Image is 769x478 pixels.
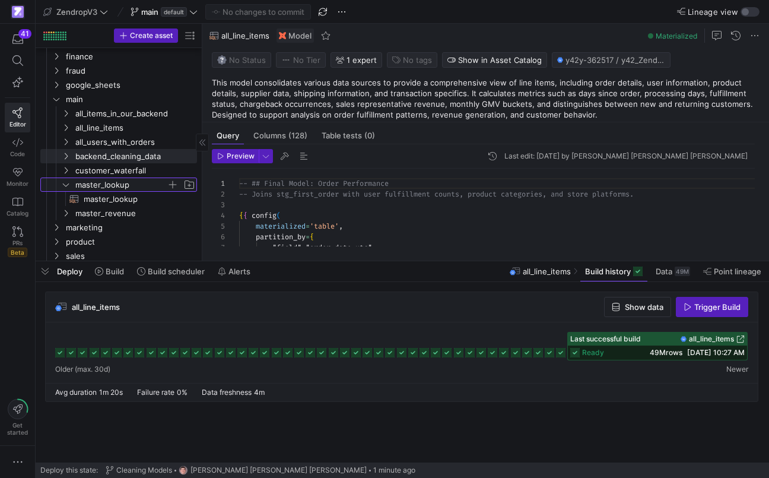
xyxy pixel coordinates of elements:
span: Create asset [130,31,173,40]
span: sales [66,249,195,263]
span: PRs [12,239,23,246]
div: Press SPACE to select this row. [40,235,197,249]
span: { [239,211,243,220]
div: 3 [212,200,225,210]
span: Catalog [7,210,28,217]
span: Materialized [656,31,697,40]
button: Trigger Build [676,297,748,317]
span: Point lineage [714,267,761,276]
div: 41 [18,29,31,39]
span: Query [217,132,239,140]
span: { [310,232,314,242]
img: undefined [279,32,286,39]
div: Press SPACE to select this row. [40,220,197,235]
img: No tier [281,55,291,65]
span: Beta [8,248,27,257]
span: Failure rate [137,388,174,397]
span: Build scheduler [148,267,205,276]
span: 1 minute ago [373,466,415,474]
span: Cleaning Models [116,466,172,474]
span: Table tests [322,132,375,140]
span: 'table' [310,221,339,231]
span: Newer [726,365,748,373]
button: No tags [387,52,437,68]
span: master_lookup​​​​​​​​​​ [84,192,183,206]
div: 1 [212,178,225,189]
button: Build [90,261,129,281]
span: finance [66,50,195,64]
div: Last edit: [DATE] by [PERSON_NAME] [PERSON_NAME] [PERSON_NAME] [504,152,748,160]
span: Older (max. 30d) [55,365,110,373]
div: Press SPACE to select this row. [40,106,197,121]
span: 49M rows [650,348,682,357]
button: Alerts [212,261,256,281]
span: Columns [253,132,307,140]
span: , [372,243,376,252]
img: No status [217,55,227,65]
button: Create asset [114,29,178,43]
button: Cleaning Modelshttps://storage.googleapis.com/y42-prod-data-exchange/images/G2kHvxVlt02YItTmblwfh... [103,463,418,478]
a: Code [5,132,30,162]
button: Last successful buildall_line_itemsready49Mrows[DATE] 10:27 AM [567,332,748,360]
span: { [243,211,247,220]
button: y42y-362517 / y42_ZendropV3_main / all_line_items [552,52,671,68]
span: all_line_items [689,335,734,343]
img: https://storage.googleapis.com/y42-prod-data-exchange/images/qZXOSqkTtPuVcXVzF40oUlM07HVTwZXfPK0U... [12,6,24,18]
span: default [161,7,187,17]
span: ZendropV3 [56,7,97,17]
span: (128) [288,132,307,140]
span: all_items_in_our_backend [75,107,195,121]
span: nts, product categories, and store platforms. [447,189,634,199]
span: : [301,243,306,252]
img: https://storage.googleapis.com/y42-prod-data-exchange/images/G2kHvxVlt02YItTmblwfhPy4mK5SfUxFU6Tr... [179,466,188,475]
span: customer_waterfall [75,164,195,178]
div: Press SPACE to select this row. [40,163,197,178]
div: Press SPACE to select this row. [40,249,197,263]
button: 41 [5,29,30,50]
span: Build history [585,267,631,276]
span: master_lookup [75,178,167,192]
span: [DATE] 10:27 AM [687,348,745,357]
button: 1 expert [331,52,382,68]
a: Editor [5,103,30,132]
div: Press SPACE to select this row. [40,92,197,106]
span: = [306,232,310,242]
span: Data [656,267,672,276]
div: 49M [675,267,690,276]
div: Press SPACE to select this row. [40,64,197,78]
span: No Tier [281,55,320,65]
span: Trigger Build [694,302,741,312]
span: 0% [177,388,188,397]
span: Deploy [57,267,82,276]
span: main [141,7,158,17]
span: all_line_items [75,121,195,135]
span: product [66,235,195,249]
span: all_line_items [523,267,571,276]
span: Show in Asset Catalog [458,55,542,65]
span: Code [10,150,25,157]
button: ZendropV3 [40,4,111,20]
span: "order_date_utc" [306,243,372,252]
span: -- Joins stg_first_order with user fulfillment cou [239,189,447,199]
div: Press SPACE to select this row. [40,49,197,64]
span: 4m [254,388,265,397]
span: No Status [217,55,266,65]
span: ( [277,211,281,220]
span: backend_cleaning_data [75,150,195,163]
span: Get started [7,422,28,436]
a: https://storage.googleapis.com/y42-prod-data-exchange/images/qZXOSqkTtPuVcXVzF40oUlM07HVTwZXfPK0U... [5,2,30,22]
span: Editor [9,121,26,128]
span: No tags [403,55,432,65]
span: google_sheets [66,78,195,92]
div: Press SPACE to select this row. [40,178,197,192]
span: Show data [625,302,663,312]
div: 7 [212,242,225,253]
span: Data freshness [202,388,252,397]
div: 5 [212,221,225,232]
span: Avg duration [55,388,97,397]
button: No tierNo Tier [276,52,326,68]
span: Alerts [228,267,250,276]
span: ready [582,349,604,357]
span: (0) [364,132,375,140]
span: partition_by [256,232,306,242]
